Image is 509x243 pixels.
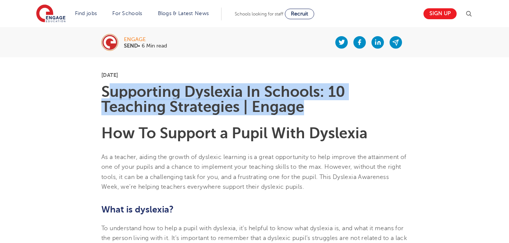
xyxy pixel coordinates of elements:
[124,43,167,49] p: • 6 Min read
[285,9,314,19] a: Recruit
[101,125,367,142] b: How To Support a Pupil With Dyslexia
[423,8,457,19] a: Sign up
[124,43,138,49] b: SEND
[75,11,97,16] a: Find jobs
[124,37,167,42] div: engage
[36,5,66,23] img: Engage Education
[235,11,283,17] span: Schools looking for staff
[291,11,308,17] span: Recruit
[101,84,408,115] h1: Supporting Dyslexia In Schools: 10 Teaching Strategies | Engage
[101,72,408,78] p: [DATE]
[158,11,209,16] a: Blogs & Latest News
[101,154,407,190] span: As a teacher, aiding the growth of dyslexic learning is a great opportunity to help improve the a...
[112,11,142,16] a: For Schools
[101,204,174,215] b: What is dyslexia?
